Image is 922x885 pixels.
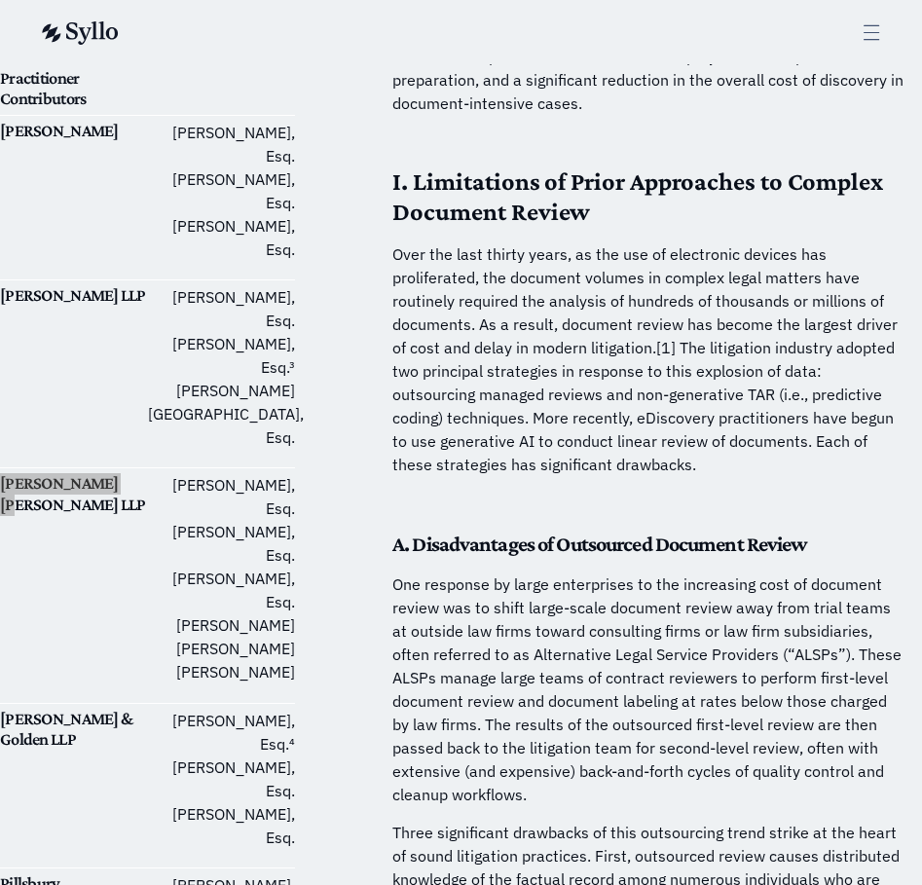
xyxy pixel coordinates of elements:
strong: I. Limitations of Prior Approaches to Complex Document Review [392,167,883,226]
p: [PERSON_NAME], Esq. [PERSON_NAME], Esq. [PERSON_NAME], Esq. [PERSON_NAME] [PERSON_NAME] [PERSON_N... [148,473,296,683]
strong: A. Disadvantages of Outsourced Document Review [392,532,807,556]
p: [PERSON_NAME], Esq.⁴ [PERSON_NAME], Esq. [PERSON_NAME], Esq. [148,709,296,849]
p: [PERSON_NAME], Esq. [PERSON_NAME], Esq. [PERSON_NAME], Esq. [148,121,296,261]
p: Over the last thirty years, as the use of electronic devices has proliferated, the document volum... [392,242,905,476]
img: syllo [39,21,119,45]
p: One response by large enterprises to the increasing cost of document review was to shift large-sc... [392,572,905,806]
p: [PERSON_NAME], Esq. [PERSON_NAME], Esq.³ [PERSON_NAME][GEOGRAPHIC_DATA], Esq. [148,285,296,449]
